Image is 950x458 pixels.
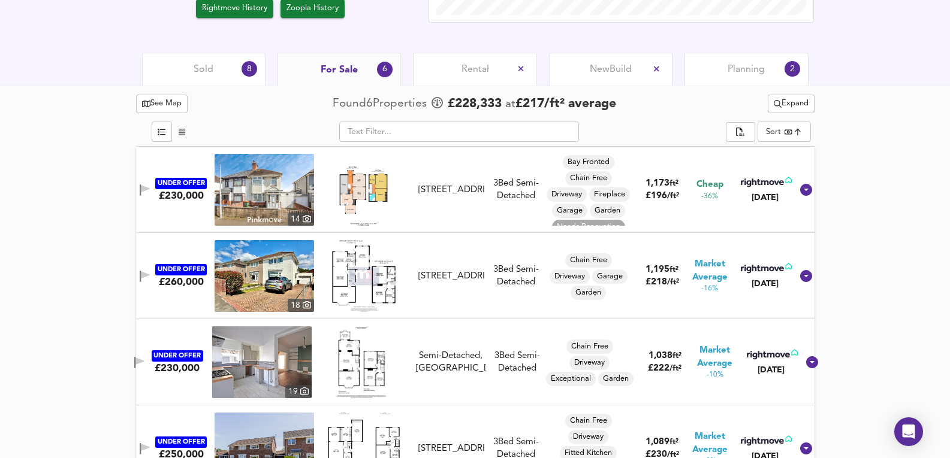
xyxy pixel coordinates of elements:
[768,95,815,113] button: Expand
[505,99,515,110] span: at
[646,179,669,188] span: 1,173
[550,269,590,284] div: Driveway
[155,362,200,375] div: £230,000
[669,180,678,187] span: ft²
[552,220,625,234] div: Needs Renovation
[569,357,610,368] span: Driveway
[592,269,628,284] div: Garage
[142,97,182,111] span: See Map
[565,415,612,426] span: Chain Free
[568,430,608,444] div: Driveway
[159,275,204,289] div: £260,000
[416,350,485,375] div: Semi-Detached, [GEOGRAPHIC_DATA]
[667,192,679,200] span: / ft²
[552,204,587,218] div: Garage
[202,2,267,16] span: Rightmove History
[515,98,616,110] span: £ 217 / ft² average
[669,266,678,274] span: ft²
[152,350,203,362] div: UNDER OFFER
[155,436,207,448] div: UNDER OFFER
[490,350,544,375] div: 3 Bed Semi-Detached
[669,438,678,446] span: ft²
[646,192,679,201] span: £ 196
[215,154,314,226] img: property thumbnail
[448,95,502,113] span: £ 228,333
[799,269,813,283] svg: Show Details
[285,385,312,398] div: 19
[696,178,723,191] span: Cheap
[212,326,312,398] a: property thumbnail 19
[766,126,781,138] div: Sort
[288,213,314,226] div: 14
[550,271,590,282] span: Driveway
[411,350,490,375] div: Semi-Detached, Cardiff Road, Newport, NP20 3AG
[566,341,613,352] span: Chain Free
[648,364,681,373] span: £ 222
[242,61,257,77] div: 8
[565,253,612,268] div: Chain Free
[744,364,798,376] div: [DATE]
[684,258,735,284] span: Market Average
[136,147,815,233] div: UNDER OFFER£230,000 property thumbnail 14 Floorplan[STREET_ADDRESS]3Bed Semi-DetachedBay FrontedC...
[552,205,587,216] span: Garage
[571,286,606,300] div: Garden
[155,178,207,189] div: UNDER OFFER
[667,278,679,286] span: / ft²
[321,63,358,77] span: For Sale
[565,173,612,184] span: Chain Free
[462,63,489,76] span: Rental
[726,122,755,142] div: split button
[377,62,393,77] div: 6
[337,154,390,226] img: Floorplan
[155,264,207,275] div: UNDER OFFER
[799,183,813,197] svg: Show Details
[774,97,809,111] span: Expand
[136,319,815,405] div: UNDER OFFER£230,000 property thumbnail 19 FloorplanSemi-Detached, [GEOGRAPHIC_DATA]3Bed Semi-Deta...
[758,122,811,142] div: Sort
[136,233,815,319] div: UNDER OFFER£260,000 property thumbnail 18 Floorplan[STREET_ADDRESS]3Bed Semi-DetachedChain FreeDr...
[547,189,587,200] span: Driveway
[215,154,314,226] a: property thumbnail 14
[805,355,819,369] svg: Show Details
[563,157,614,168] span: Bay Fronted
[799,441,813,456] svg: Show Details
[566,339,613,354] div: Chain Free
[339,122,579,142] input: Text Filter...
[565,171,612,186] div: Chain Free
[288,299,314,312] div: 18
[590,205,625,216] span: Garden
[589,187,630,202] div: Fireplace
[589,189,630,200] span: Fireplace
[418,442,484,455] div: [STREET_ADDRESS]
[646,438,669,447] span: 1,089
[547,187,587,202] div: Driveway
[768,95,815,113] div: split button
[194,63,213,76] span: Sold
[688,344,741,370] span: Market Average
[563,155,614,169] div: Bay Fronted
[337,326,387,398] img: Floorplan
[646,278,679,287] span: £ 218
[707,370,723,380] span: -10%
[701,192,718,202] span: -36%
[418,270,484,283] div: [STREET_ADDRESS]
[546,374,596,384] span: Exceptional
[738,192,792,204] div: [DATE]
[333,96,430,112] div: Found 6 Propert ies
[728,63,765,76] span: Planning
[565,414,612,428] div: Chain Free
[669,365,681,372] span: / ft²
[332,240,396,312] img: Floorplan
[646,265,669,274] span: 1,195
[590,63,632,76] span: New Build
[212,326,312,398] img: property thumbnail
[568,432,608,442] span: Driveway
[598,372,634,386] div: Garden
[286,2,339,16] span: Zoopla History
[159,189,204,202] div: £230,000
[569,356,610,370] div: Driveway
[546,372,596,386] div: Exceptional
[489,177,543,203] div: 3 Bed Semi-Detached
[418,184,484,196] div: [STREET_ADDRESS]
[590,204,625,218] div: Garden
